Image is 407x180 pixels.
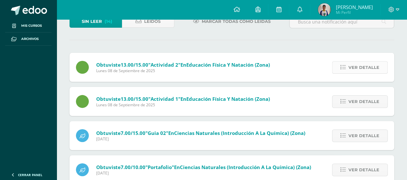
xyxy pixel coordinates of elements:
[5,19,51,33] a: Mis cursos
[186,96,270,102] span: Educación Física y Natación (Zona)
[186,62,270,68] span: Educación Física y Natación (Zona)
[21,36,39,42] span: Archivos
[148,62,180,68] span: "Actividad 2"
[145,130,168,136] span: "Guia 02"
[348,96,379,108] span: Ver detalle
[180,164,311,170] span: Ciencias Naturales (Introducción a la Química) (Zona)
[185,15,279,28] a: Marcar todas como leídas
[336,4,373,10] span: [PERSON_NAME]
[174,130,305,136] span: Ciencias Naturales (Introducción a la Química) (Zona)
[290,15,394,28] input: Busca una notificación aquí
[96,68,270,73] span: Lunes 08 de Septiembre de 2025
[96,130,305,136] span: Obtuviste en
[121,96,148,102] span: 13.00/15.00
[121,130,145,136] span: 7.00/15.00
[105,15,112,27] span: (14)
[96,102,270,108] span: Lunes 08 de Septiembre de 2025
[348,130,379,142] span: Ver detalle
[69,15,122,28] a: Sin leer(14)
[144,15,161,27] span: Leídos
[96,136,305,142] span: [DATE]
[96,170,311,176] span: [DATE]
[121,164,145,170] span: 7.00/10.00
[18,173,42,177] span: Cerrar panel
[96,96,270,102] span: Obtuviste en
[21,23,42,28] span: Mis cursos
[96,164,311,170] span: Obtuviste en
[121,62,148,68] span: 13.00/15.00
[348,62,379,73] span: Ver detalle
[336,10,373,15] span: Mi Perfil
[318,3,331,16] img: dd079a69b93e9f128f2eb28b5fbe9522.png
[148,96,180,102] span: "Actividad 1"
[122,15,174,28] a: Leídos
[202,15,271,27] span: Marcar todas como leídas
[82,15,102,27] span: Sin leer
[145,164,174,170] span: "Portafolio"
[96,62,270,68] span: Obtuviste en
[348,164,379,176] span: Ver detalle
[5,33,51,46] a: Archivos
